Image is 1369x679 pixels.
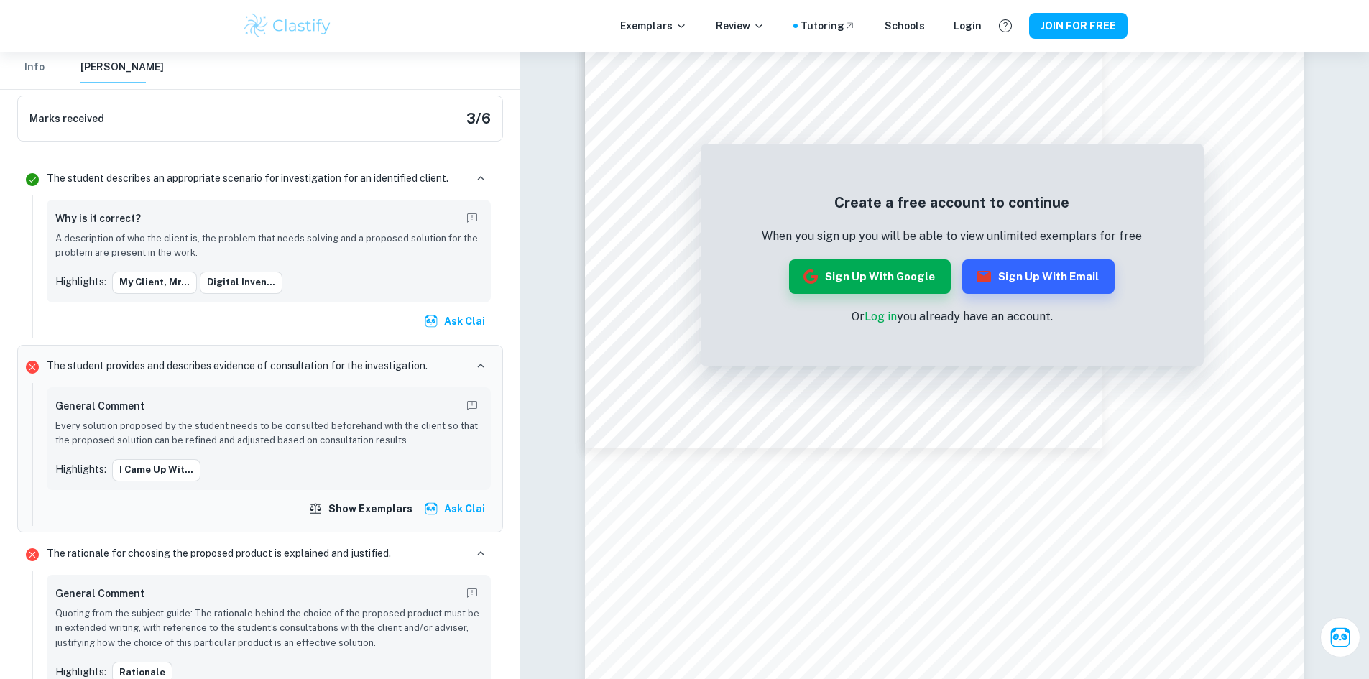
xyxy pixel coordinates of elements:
button: Ask Clai [421,308,491,334]
button: [PERSON_NAME] [80,52,164,83]
svg: Incorrect [24,546,41,563]
h6: General Comment [55,586,144,601]
button: My client, Mr... [112,272,197,293]
p: Highlights: [55,274,106,290]
button: digital inven... [200,272,282,293]
a: Tutoring [801,18,856,34]
button: Help and Feedback [993,14,1018,38]
svg: Correct [24,171,41,188]
img: clai.svg [424,314,438,328]
button: Ask Clai [1320,617,1360,657]
p: When you sign up you will be able to view unlimited exemplars for free [762,228,1142,245]
p: Quoting from the subject guide: The rationale behind the choice of the proposed product must be i... [55,606,482,650]
svg: Incorrect [24,359,41,376]
p: Highlights: [55,461,106,477]
button: Ask Clai [421,496,491,522]
button: Report mistake/confusion [462,583,482,604]
button: Sign up with Google [789,259,951,294]
h5: 3 / 6 [466,108,491,129]
p: The student provides and describes evidence of consultation for the investigation. [47,358,428,374]
h6: Marks received [29,111,104,126]
a: Login [954,18,982,34]
p: The student describes an appropriate scenario for investigation for an identified client. [47,170,448,186]
p: A description of who the client is, the problem that needs solving and a proposed solution for th... [55,231,482,261]
button: Sign up with Email [962,259,1115,294]
button: I came up wit... [112,459,200,481]
p: Exemplars [620,18,687,34]
p: Or you already have an account. [762,308,1142,325]
button: Report mistake/confusion [462,396,482,416]
p: The rationale for choosing the proposed product is explained and justified. [47,545,391,561]
img: clai.svg [424,502,438,516]
button: JOIN FOR FREE [1029,13,1128,39]
img: Clastify logo [242,11,333,40]
p: Review [716,18,765,34]
button: Info [17,52,52,83]
button: Report mistake/confusion [462,208,482,228]
a: Schools [885,18,925,34]
p: Every solution proposed by the student needs to be consulted beforehand with the client so that t... [55,419,482,448]
button: Show exemplars [305,496,418,522]
h6: General Comment [55,398,144,414]
a: Log in [865,310,897,323]
h5: Create a free account to continue [762,192,1142,213]
h6: Why is it correct? [55,211,141,226]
